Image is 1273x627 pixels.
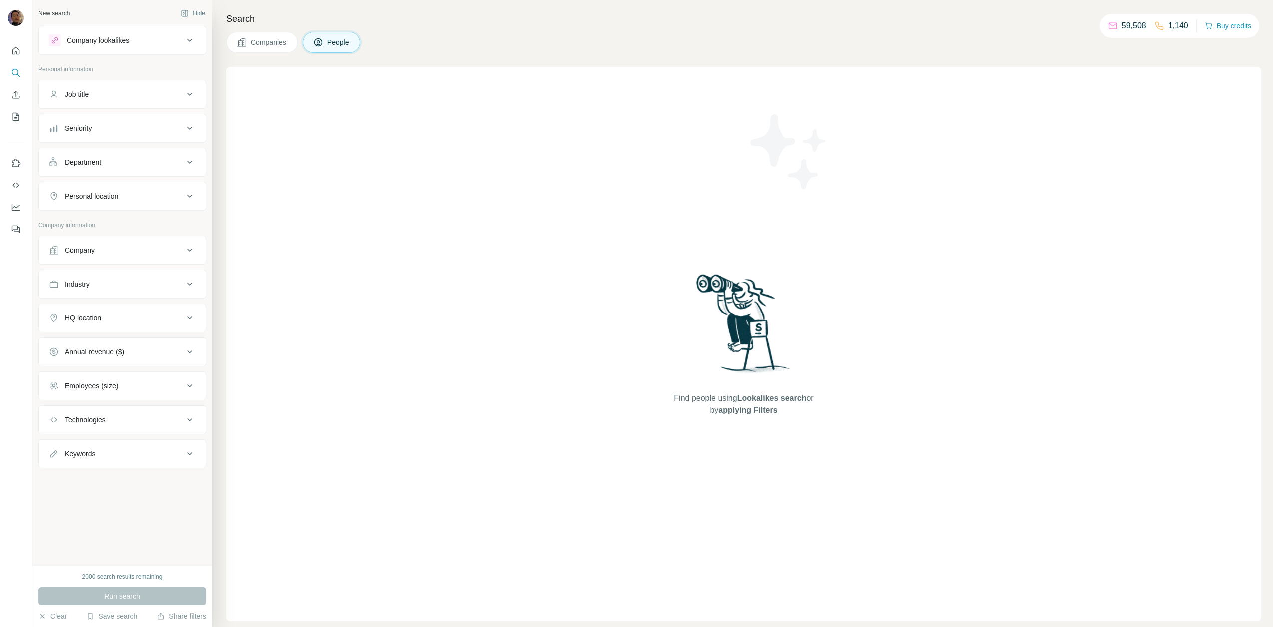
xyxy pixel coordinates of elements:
[1168,20,1188,32] p: 1,140
[38,611,67,621] button: Clear
[82,572,163,581] div: 2000 search results remaining
[8,220,24,238] button: Feedback
[664,392,824,416] span: Find people using or by
[39,272,206,296] button: Industry
[67,35,129,45] div: Company lookalikes
[39,116,206,140] button: Seniority
[174,6,212,21] button: Hide
[744,107,834,197] img: Surfe Illustration - Stars
[8,176,24,194] button: Use Surfe API
[8,154,24,172] button: Use Surfe on LinkedIn
[65,191,118,201] div: Personal location
[65,245,95,255] div: Company
[8,10,24,26] img: Avatar
[39,442,206,466] button: Keywords
[1205,19,1251,33] button: Buy credits
[39,150,206,174] button: Department
[65,157,101,167] div: Department
[226,12,1261,26] h4: Search
[65,313,101,323] div: HQ location
[737,394,807,402] span: Lookalikes search
[65,347,124,357] div: Annual revenue ($)
[8,198,24,216] button: Dashboard
[692,272,796,383] img: Surfe Illustration - Woman searching with binoculars
[65,123,92,133] div: Seniority
[38,65,206,74] p: Personal information
[157,611,206,621] button: Share filters
[251,37,287,47] span: Companies
[39,238,206,262] button: Company
[8,42,24,60] button: Quick start
[718,406,777,414] span: applying Filters
[39,28,206,52] button: Company lookalikes
[65,279,90,289] div: Industry
[38,221,206,230] p: Company information
[39,82,206,106] button: Job title
[39,184,206,208] button: Personal location
[8,108,24,126] button: My lists
[39,374,206,398] button: Employees (size)
[327,37,350,47] span: People
[39,340,206,364] button: Annual revenue ($)
[8,86,24,104] button: Enrich CSV
[39,306,206,330] button: HQ location
[65,449,95,459] div: Keywords
[8,64,24,82] button: Search
[1122,20,1146,32] p: 59,508
[39,408,206,432] button: Technologies
[86,611,137,621] button: Save search
[65,89,89,99] div: Job title
[38,9,70,18] div: New search
[65,381,118,391] div: Employees (size)
[65,415,106,425] div: Technologies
